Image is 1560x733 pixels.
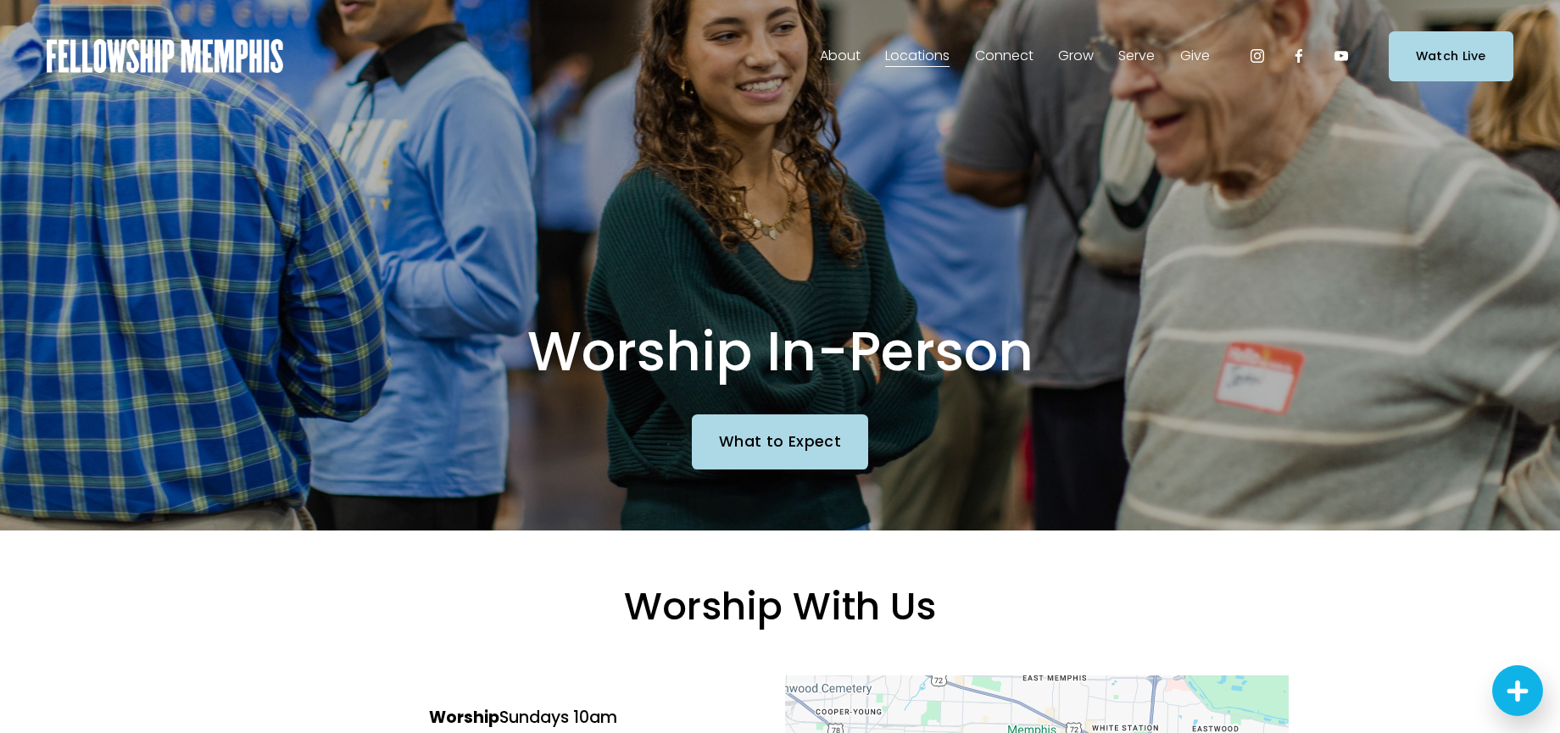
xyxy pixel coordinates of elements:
[1290,47,1307,64] a: Facebook
[1389,31,1513,81] a: Watch Live
[1118,42,1155,69] a: folder dropdown
[429,706,499,729] strong: Worship
[975,44,1033,69] span: Connect
[47,39,283,73] img: Fellowship Memphis
[692,414,868,469] a: What to Expect
[820,44,861,69] span: About
[1118,44,1155,69] span: Serve
[315,707,733,730] h4: Sundays 10am
[885,42,950,69] a: folder dropdown
[1058,42,1094,69] a: folder dropdown
[1058,44,1094,69] span: Grow
[271,582,1289,631] h2: Worship With Us
[398,319,1162,386] h1: Worship In-Person
[1180,44,1210,69] span: Give
[820,42,861,69] a: folder dropdown
[975,42,1033,69] a: folder dropdown
[1180,42,1210,69] a: folder dropdown
[885,44,950,69] span: Locations
[1333,47,1350,64] a: YouTube
[1249,47,1266,64] a: Instagram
